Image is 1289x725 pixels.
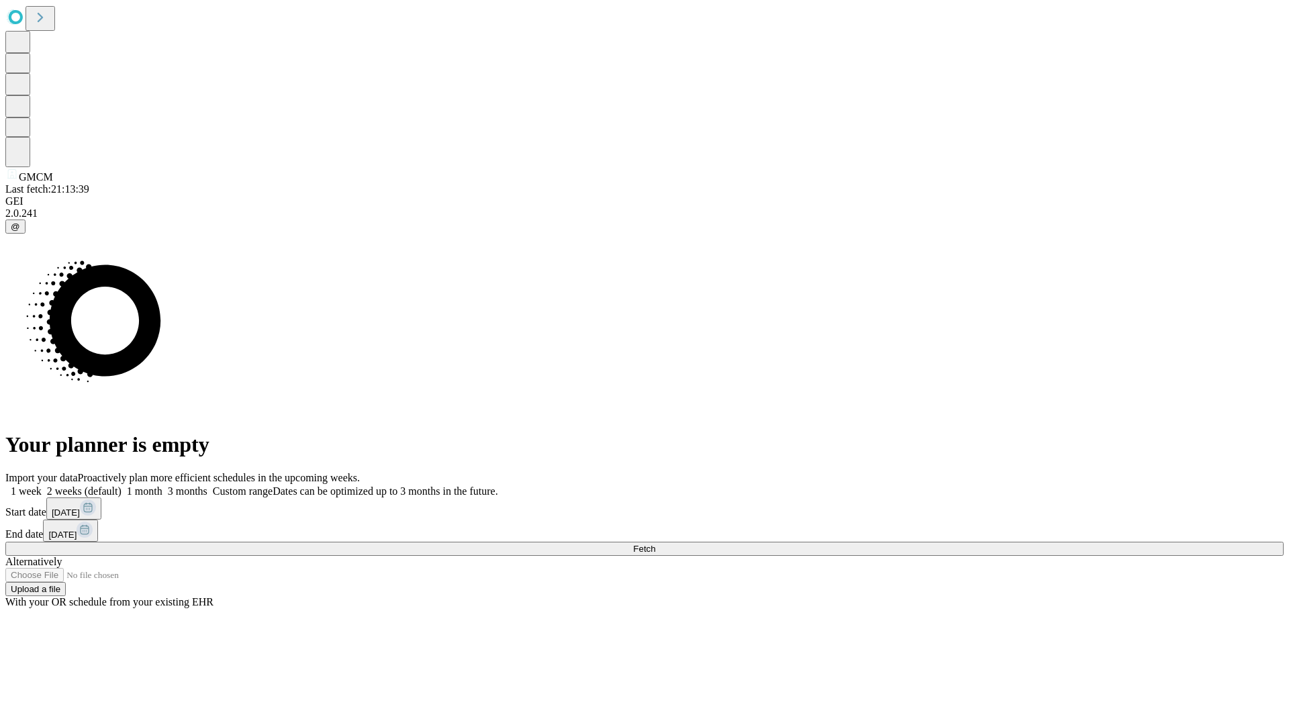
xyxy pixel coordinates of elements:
[11,222,20,232] span: @
[5,582,66,596] button: Upload a file
[19,171,53,183] span: GMCM
[5,520,1284,542] div: End date
[78,472,360,483] span: Proactively plan more efficient schedules in the upcoming weeks.
[5,596,213,608] span: With your OR schedule from your existing EHR
[52,507,80,518] span: [DATE]
[5,472,78,483] span: Import your data
[5,207,1284,220] div: 2.0.241
[11,485,42,497] span: 1 week
[48,530,77,540] span: [DATE]
[213,485,273,497] span: Custom range
[5,432,1284,457] h1: Your planner is empty
[633,544,655,554] span: Fetch
[127,485,162,497] span: 1 month
[168,485,207,497] span: 3 months
[5,183,89,195] span: Last fetch: 21:13:39
[43,520,98,542] button: [DATE]
[273,485,497,497] span: Dates can be optimized up to 3 months in the future.
[5,220,26,234] button: @
[5,542,1284,556] button: Fetch
[47,485,122,497] span: 2 weeks (default)
[5,556,62,567] span: Alternatively
[46,497,101,520] button: [DATE]
[5,195,1284,207] div: GEI
[5,497,1284,520] div: Start date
